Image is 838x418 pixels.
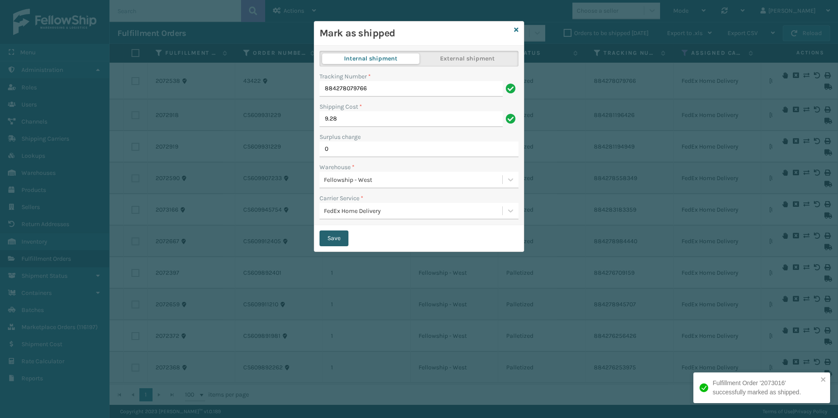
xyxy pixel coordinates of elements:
div: FedEx Home Delivery [324,206,503,216]
label: Shipping Cost [320,102,362,111]
div: Fulfillment Order '2073016' successfully marked as shipped. [713,379,818,397]
label: Warehouse [320,163,355,172]
label: Tracking Number [320,72,371,81]
label: Surplus charge [320,132,361,142]
button: Internal shipment [322,53,419,64]
button: close [820,376,827,384]
button: Save [320,230,348,246]
button: External shipment [419,53,516,64]
div: Fellowship - West [324,175,503,184]
label: Carrier Service [320,194,363,203]
h3: Mark as shipped [320,27,511,40]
